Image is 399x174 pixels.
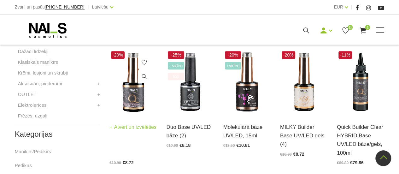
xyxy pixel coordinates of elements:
[342,27,349,34] a: 0
[111,51,125,59] span: -20%
[92,3,109,11] a: Latviešu
[97,91,100,98] a: +
[123,160,134,165] span: €8.72
[225,62,241,69] span: +Video
[18,112,47,120] a: Frēzes, uzgaļi
[18,80,62,87] a: Aksesuāri, piederumi
[97,80,100,87] a: +
[88,3,89,11] span: |
[166,143,178,148] span: €10.90
[225,51,241,59] span: -20%
[15,148,51,155] a: Manikīrs/Pedikīrs
[166,123,214,140] a: Duo Base UV/LED bāze (2)
[282,51,295,59] span: -20%
[280,50,327,115] img: Milky Builder Base – pienainas krāsas bāze/gels ar perfektu noturību un lieliskām pašizlīdzināšan...
[18,48,49,55] a: Dažādi līdzekļi
[15,130,100,138] h2: Kategorijas
[179,143,191,148] span: €8.18
[337,123,384,157] a: Quick Builder Clear HYBRID Base UV/LED bāze/gels, 100ml
[334,3,343,11] a: EUR
[337,50,384,115] img: Noturīga, caurspīdīga bāze, kam piemīt meistaru iecienītās Quick Cover base formula un noturība.L...
[109,50,157,115] img: Klientu iemīļotajai Rubber bāzei esam mainījuši nosaukumu uz Quick Builder Clear HYBRID Base UV/L...
[109,161,121,165] span: €10.90
[351,3,352,11] span: |
[280,123,327,149] a: MILKY Builder Base UV/LED gels (4)
[109,123,156,132] a: Atvērt un izvēlēties
[338,51,352,59] span: -11%
[365,25,370,30] span: 1
[45,4,85,9] span: [PHONE_NUMBER]
[280,152,292,157] span: €10.90
[236,143,250,148] span: €10.81
[168,73,184,80] span: top
[18,91,37,98] a: OUTLET
[15,162,32,169] a: Pedikīrs
[18,101,47,109] a: Elektroierīces
[166,50,214,115] img: DUO BASE - bāzes pārklājums, kas ir paredzēts darbam ar AKRYGEL DUO gelu. Īpaši izstrādāta formul...
[359,27,367,34] a: 1
[18,69,68,77] a: Krēmi, losjoni un skrubji
[223,123,271,140] a: Molekulārā bāze UV/LED, 15ml
[97,101,100,109] a: +
[45,5,85,9] a: [PHONE_NUMBER]
[168,51,184,59] span: -25%
[18,58,58,66] a: Klasiskais manikīrs
[348,25,353,30] span: 0
[223,143,235,148] span: €13.50
[293,152,304,157] span: €8.72
[350,160,364,165] span: €79.86
[223,50,271,115] img: Bāze, kas piemērota īpaši pedikīram.Pateicoties tās konsistencei, nepadara nagus biezus, samazino...
[15,3,85,11] div: Zvani un pasūti
[168,62,184,69] span: +Video
[337,161,349,165] span: €89.80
